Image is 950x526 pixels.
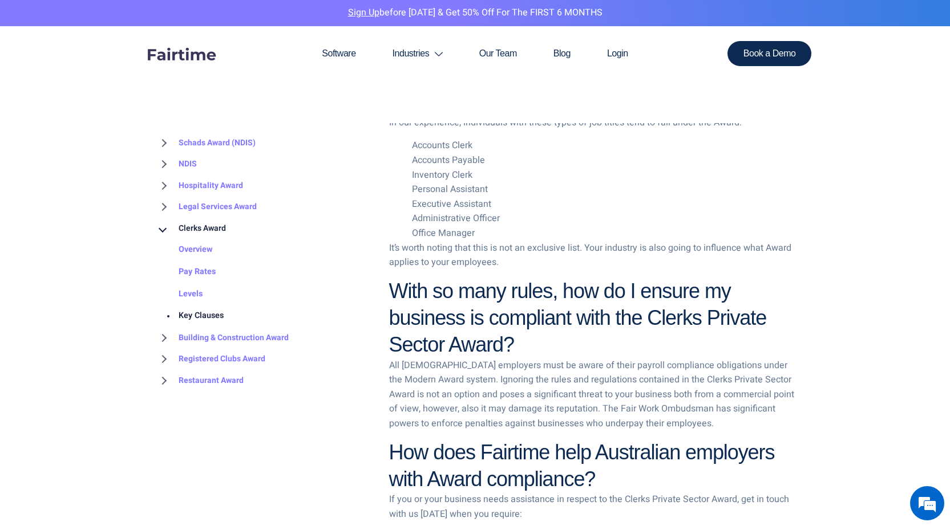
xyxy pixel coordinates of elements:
a: Key Clauses [156,305,224,328]
div: Submit [147,288,180,303]
a: Overview [156,239,213,262]
li: Accounts Payable [412,153,795,168]
textarea: Enter details in the input field [6,332,217,372]
li: Personal Assistant [412,182,795,197]
a: Our Team [461,26,535,81]
li: Office Manager [412,226,795,241]
h2: With so many rules, how do I ensure my business is compliant with the Clerks Private Sector Award? [389,278,795,358]
p: before [DATE] & Get 50% Off for the FIRST 6 MONTHS [9,6,941,21]
a: Restaurant Award [156,370,244,392]
li: Accounts Clerk [412,138,795,153]
a: Levels [156,283,203,305]
p: It’s worth noting that this is not an exclusive list. Your industry is also going to influence wh... [389,241,795,270]
a: Sign Up [348,6,379,19]
div: We'll Send Them to You [26,244,180,257]
a: Software [304,26,374,81]
a: NDIS [156,154,197,176]
a: Legal Services Award [156,197,257,218]
a: Login [589,26,646,81]
p: All [DEMOGRAPHIC_DATA] employers must be aware of their payroll compliance obligations under the ... [389,358,795,431]
a: Book a Demo [727,41,812,66]
li: Inventory Clerk [412,168,795,183]
div: BROWSE TOPICS [156,108,372,392]
p: If you or your business needs assistance in respect to the Clerks Private Sector Award, get in to... [389,492,795,521]
li: Executive Assistant [412,197,795,212]
nav: BROWSE TOPICS [156,132,372,392]
span: Book a Demo [743,49,796,58]
a: Registered Clubs Award [156,349,265,370]
p: In our experience, individuals with these types of job titles tend to fall under the Award: [389,116,795,131]
a: Clerks Award [156,218,226,239]
a: Industries [374,26,461,81]
div: Need Clerks Rates? [19,222,86,230]
img: d_7003521856_operators_12627000000521031 [19,57,48,85]
div: Need Clerks Rates? [59,64,192,79]
a: Schads Award (NDIS) [156,132,256,154]
a: Pay Rates [156,261,216,283]
h2: How does Fairtime help Australian employers with Award compliance? [389,439,795,493]
a: Blog [535,26,589,81]
div: Minimize live chat window [187,6,215,33]
li: Administrative Officer [412,211,795,226]
a: Hospitality Award [156,175,243,197]
a: Building & Construction Award [156,327,289,349]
